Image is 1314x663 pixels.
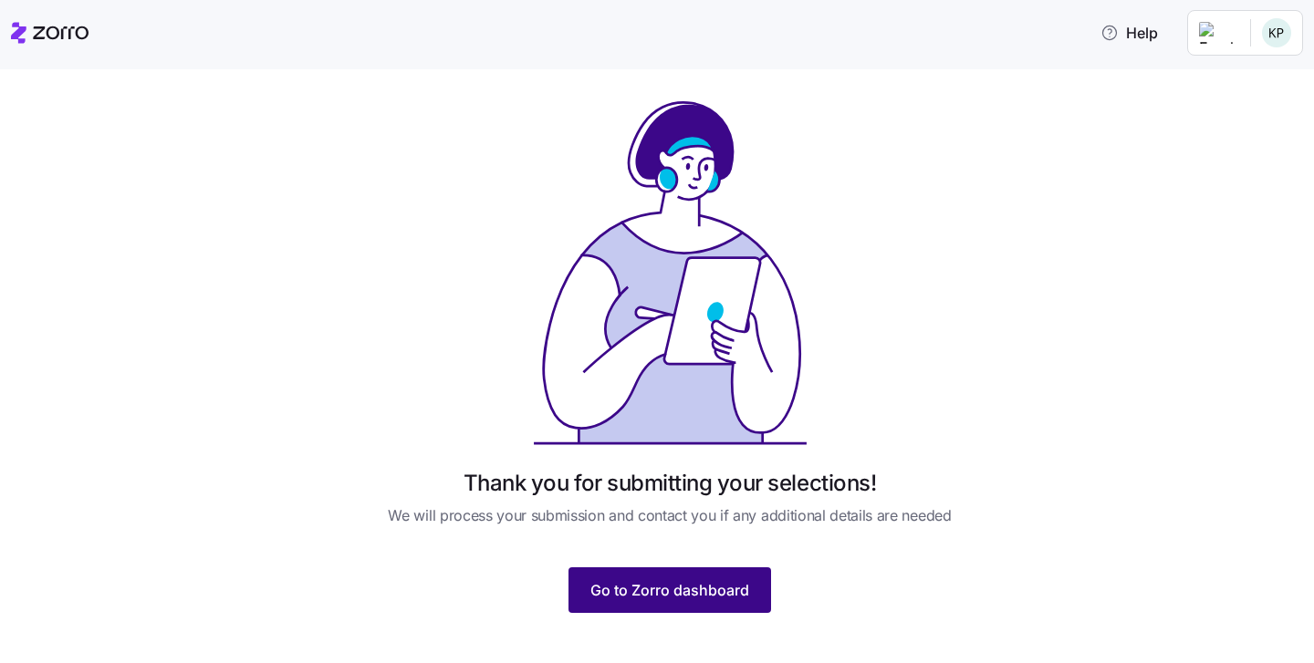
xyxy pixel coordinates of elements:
[1199,22,1236,44] img: Employer logo
[1086,15,1173,51] button: Help
[1100,22,1158,44] span: Help
[568,567,771,613] button: Go to Zorro dashboard
[1262,18,1291,47] img: bb8f9100eaefec3a4567cf3986b6efce
[464,469,876,497] h1: Thank you for submitting your selections!
[388,504,951,527] span: We will process your submission and contact you if any additional details are needed
[590,579,749,601] span: Go to Zorro dashboard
